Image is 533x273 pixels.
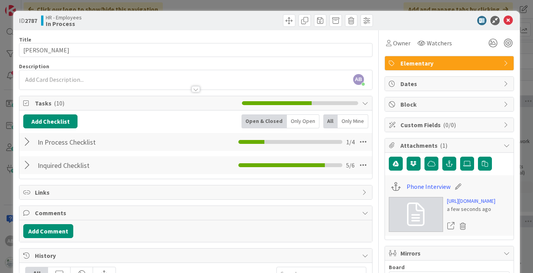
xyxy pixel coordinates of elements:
[23,114,78,128] button: Add Checklist
[35,188,358,197] span: Links
[35,158,181,172] input: Add Checklist...
[23,224,73,238] button: Add Comment
[35,98,238,108] span: Tasks
[443,121,456,129] span: ( 0/0 )
[241,114,287,128] div: Open & Closed
[346,161,355,170] span: 5 / 6
[407,182,450,191] a: Phone Interview
[346,137,355,147] span: 1 / 4
[338,114,368,128] div: Only Mine
[427,38,452,48] span: Watchers
[400,59,500,68] span: Elementary
[447,221,455,231] a: Open
[25,17,37,24] b: 2787
[400,249,500,258] span: Mirrors
[46,21,82,27] b: In Process
[19,16,37,25] span: ID
[19,63,49,70] span: Description
[447,197,495,205] a: [URL][DOMAIN_NAME]
[54,99,64,107] span: ( 10 )
[389,264,405,270] span: Board
[353,74,364,85] span: AB
[400,141,500,150] span: Attachments
[19,36,31,43] label: Title
[447,205,495,213] div: a few seconds ago
[400,79,500,88] span: Dates
[19,43,372,57] input: type card name here...
[400,100,500,109] span: Block
[35,135,181,149] input: Add Checklist...
[46,14,82,21] span: HR - Employees
[35,208,358,218] span: Comments
[400,120,500,130] span: Custom Fields
[440,142,447,149] span: ( 1 )
[323,114,338,128] div: All
[393,38,411,48] span: Owner
[35,251,358,260] span: History
[287,114,319,128] div: Only Open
